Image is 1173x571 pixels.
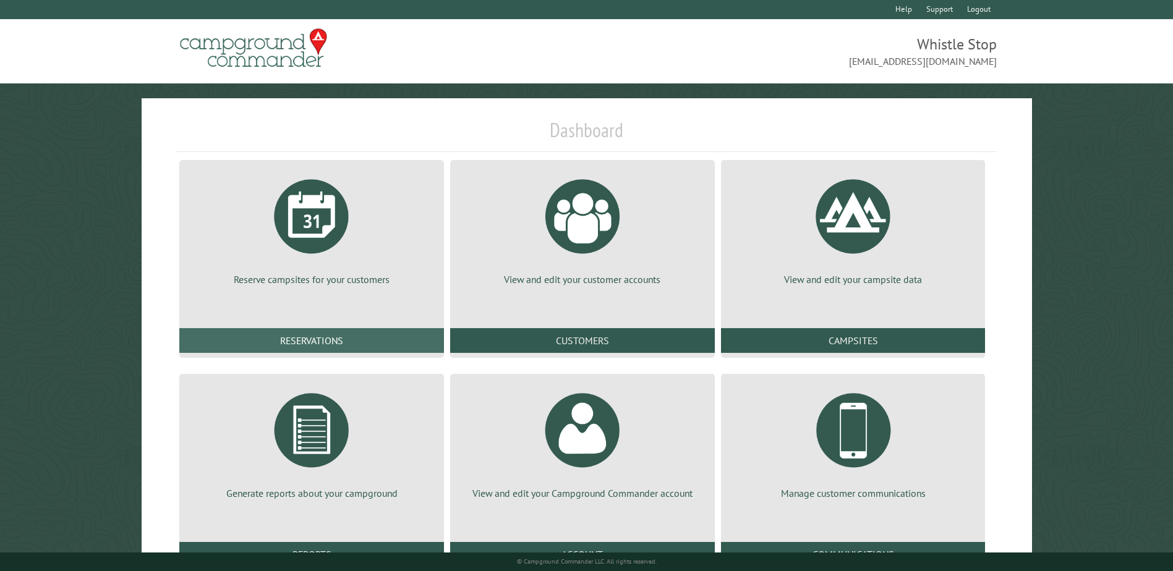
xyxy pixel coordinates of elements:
p: View and edit your campsite data [736,273,971,286]
a: Reports [179,542,444,567]
a: Reservations [179,328,444,353]
a: Reserve campsites for your customers [194,170,429,286]
a: View and edit your Campground Commander account [465,384,700,500]
small: © Campground Commander LLC. All rights reserved. [517,557,657,565]
span: Whistle Stop [EMAIL_ADDRESS][DOMAIN_NAME] [587,34,997,69]
p: View and edit your Campground Commander account [465,486,700,500]
p: Generate reports about your campground [194,486,429,500]
a: Communications [721,542,986,567]
p: Reserve campsites for your customers [194,273,429,286]
a: Account [450,542,715,567]
p: View and edit your customer accounts [465,273,700,286]
p: Manage customer communications [736,486,971,500]
h1: Dashboard [176,118,996,152]
a: Manage customer communications [736,384,971,500]
img: Campground Commander [176,24,331,72]
a: Customers [450,328,715,353]
a: Campsites [721,328,986,353]
a: View and edit your campsite data [736,170,971,286]
a: Generate reports about your campground [194,384,429,500]
a: View and edit your customer accounts [465,170,700,286]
